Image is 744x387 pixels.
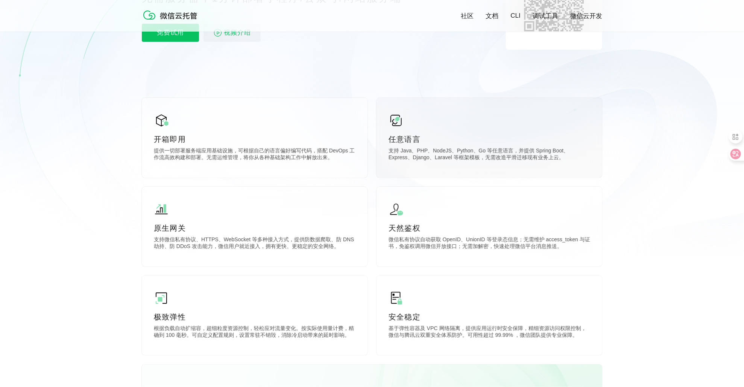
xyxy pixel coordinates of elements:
[154,134,355,145] p: 开箱即用
[389,236,590,251] p: 微信私有协议自动获取 OpenID、UnionID 等登录态信息；无需维护 access_token 与证书，免鉴权调用微信开放接口；无需加解密，快速处理微信平台消息推送。
[511,12,521,20] a: CLI
[389,134,590,145] p: 任意语言
[224,24,251,42] span: 视频介绍
[154,325,355,340] p: 根据负载自动扩缩容，超细粒度资源控制，轻松应对流量变化。按实际使用量计费，精确到 100 毫秒。可自定义配置规则，设置常驻不销毁，消除冷启动带来的延时影响。
[154,236,355,251] p: 支持微信私有协议、HTTPS、WebSocket 等多种接入方式，提供防数据爬取、防 DNS 劫持、防 DDoS 攻击能力，微信用户就近接入，拥有更快、更稳定的安全网络。
[389,312,590,322] p: 安全稳定
[461,12,474,20] a: 社区
[389,223,590,233] p: 天然鉴权
[154,312,355,322] p: 极致弹性
[142,17,202,24] a: 微信云托管
[486,12,499,20] a: 文档
[213,28,222,37] img: video_play.svg
[389,325,590,340] p: 基于弹性容器及 VPC 网络隔离，提供应用运行时安全保障，精细资源访问权限控制，微信与腾讯云双重安全体系防护。可用性超过 99.99% ，微信团队提供专业保障。
[570,12,602,20] a: 微信云开发
[533,12,558,20] a: 调试工具
[142,24,199,42] p: 免费试用
[154,148,355,163] p: 提供一切部署服务端应用基础设施，可根据自己的语言偏好编写代码，搭配 DevOps 工作流高效构建和部署。无需运维管理，将你从各种基础架构工作中解放出来。
[154,223,355,233] p: 原生网关
[389,148,590,163] p: 支持 Java、PHP、NodeJS、Python、Go 等任意语言，并提供 Spring Boot、Express、Django、Laravel 等框架模板，无需改造平滑迁移现有业务上云。
[142,8,202,23] img: 微信云托管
